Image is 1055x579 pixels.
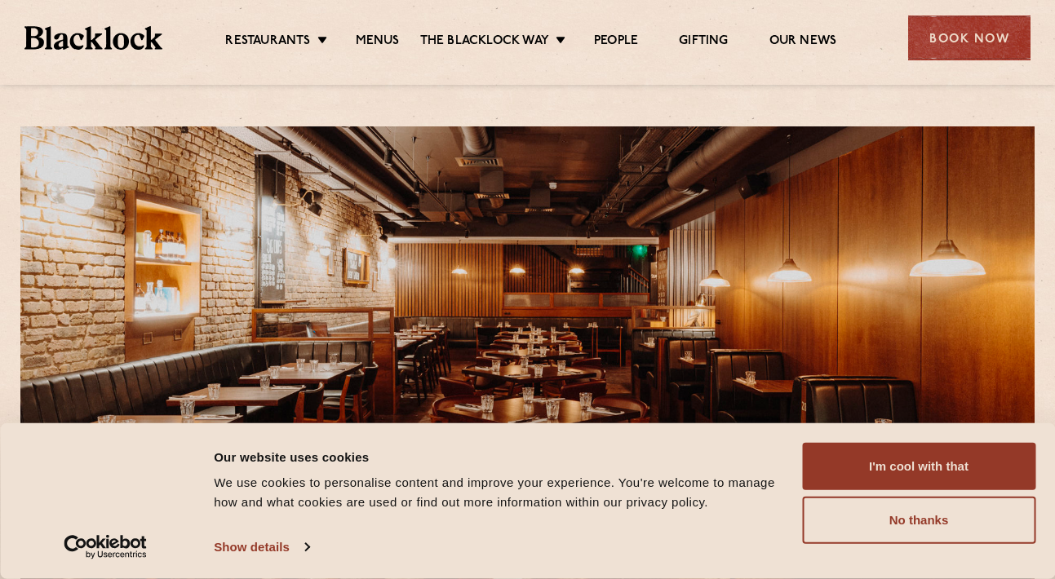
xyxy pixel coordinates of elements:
[24,26,162,49] img: BL_Textured_Logo-footer-cropped.svg
[356,33,400,51] a: Menus
[908,15,1031,60] div: Book Now
[225,33,310,51] a: Restaurants
[679,33,728,51] a: Gifting
[769,33,837,51] a: Our News
[420,33,549,51] a: The Blacklock Way
[802,497,1035,544] button: No thanks
[214,535,308,559] a: Show details
[594,33,638,51] a: People
[214,447,783,466] div: Our website uses cookies
[802,443,1035,490] button: I'm cool with that
[34,535,177,559] a: Usercentrics Cookiebot - opens in a new window
[214,473,783,512] div: We use cookies to personalise content and improve your experience. You're welcome to manage how a...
